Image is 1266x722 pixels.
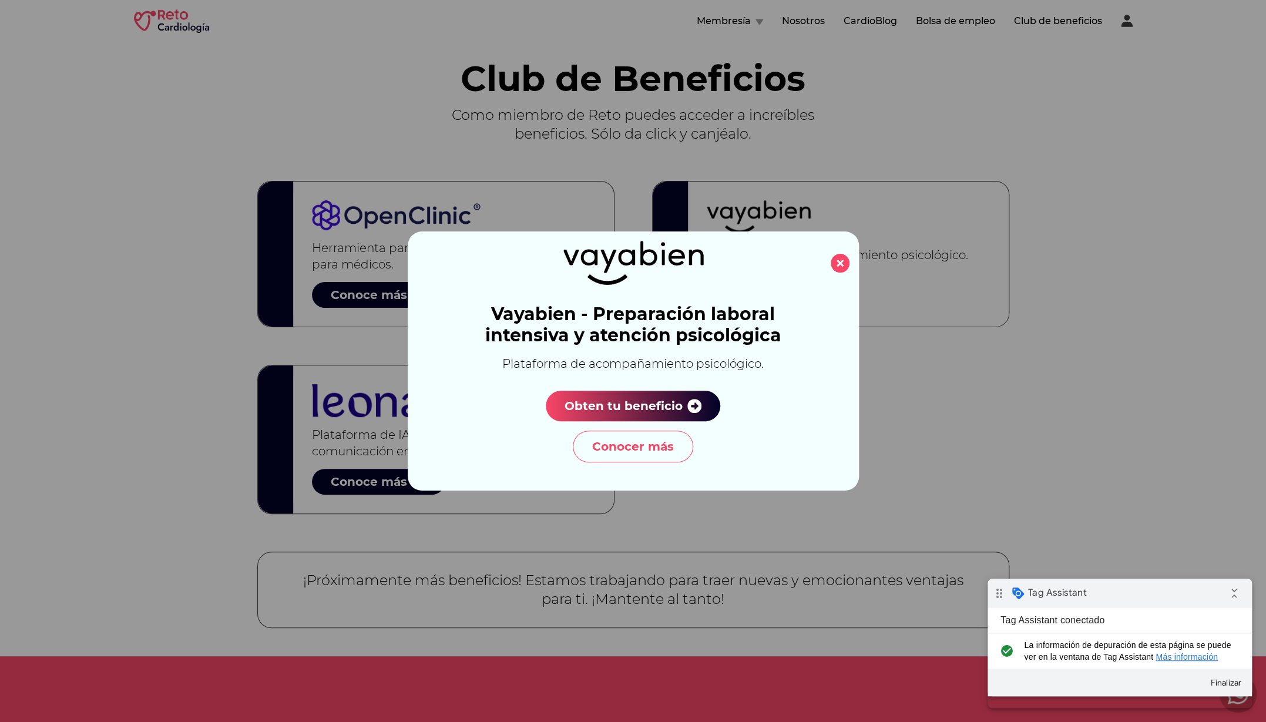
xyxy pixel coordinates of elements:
a: Más información [168,73,230,83]
span: Tag Assistant [41,8,99,19]
a: Obten tu beneficio [546,391,720,421]
div: Plataforma de acompañamiento psicológico. [464,355,802,372]
button: Finalizar [217,93,260,115]
a: Conocer más [573,431,693,462]
span: La información de depuración de esta página se puede ver en la ventana de Tag Assistant [36,61,245,84]
div: Vayabien - Preparación laboral intensiva y atención psicológica [464,304,802,346]
span: Obten tu beneficio [565,398,683,414]
img: Vayabien [563,241,704,286]
i: check_circle [9,61,29,84]
span: Conocer más [592,438,674,455]
i: Contraer insignia de depuración [235,3,258,26]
